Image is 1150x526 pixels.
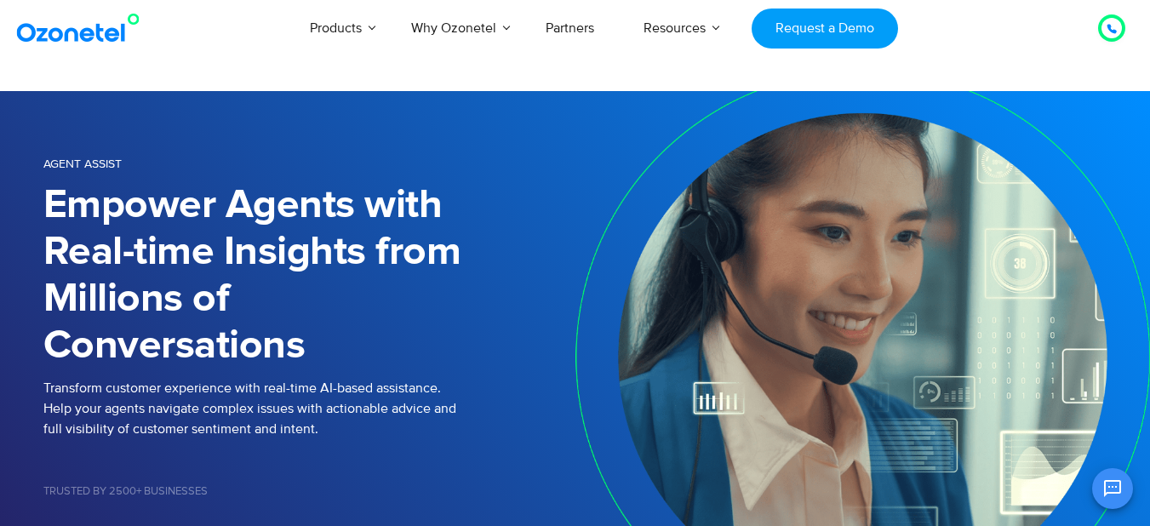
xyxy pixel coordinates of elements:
a: Request a Demo [752,9,897,49]
h5: Trusted by 2500+ Businesses [43,486,575,497]
h1: Empower Agents with Real-time Insights from Millions of Conversations [43,182,575,369]
p: Transform customer experience with real-time AI-based assistance. Help your agents navigate compl... [43,378,575,439]
span: Agent Assist [43,157,122,171]
button: Open chat [1092,468,1133,509]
